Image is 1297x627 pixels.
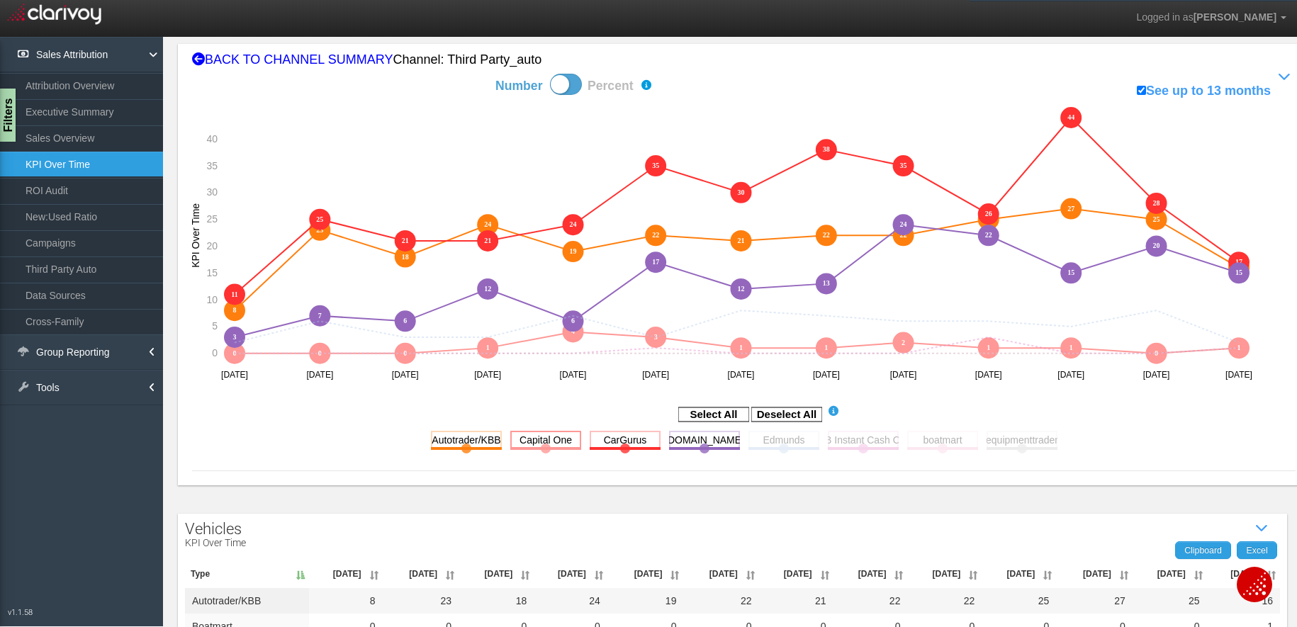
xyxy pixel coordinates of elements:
[570,247,577,255] text: 19
[1235,269,1242,276] text: 15
[206,187,218,198] text: 30
[185,520,242,538] span: Vehicles
[1153,215,1160,223] text: 25
[393,52,541,67] span: Channel: third party_auto
[902,339,905,346] text: 2
[759,588,833,614] td: 21
[985,210,992,218] text: 26
[534,588,607,614] td: 24
[316,215,323,223] text: 25
[1237,541,1277,558] a: Excel
[403,317,407,325] text: 6
[233,333,237,341] text: 3
[1057,370,1084,380] text: [DATE]
[985,232,992,239] text: 22
[654,333,658,341] text: 3
[231,290,237,298] text: 11
[534,560,607,588] th: Oct '24: activate to sort column ascending
[1056,560,1133,588] th: May '25: activate to sort column ascending
[206,294,218,305] text: 10
[383,588,459,614] td: 23
[206,240,218,252] text: 20
[823,280,830,288] text: 13
[571,317,575,325] text: 6
[486,344,490,351] text: 1
[824,344,828,351] text: 1
[1137,82,1271,101] label: See up to 13 months
[383,560,459,588] th: Aug '24: activate to sort column ascending
[1207,560,1280,588] th: Jul '25: activate to sort column ascending
[392,370,419,380] text: [DATE]
[728,370,755,380] text: [DATE]
[1153,242,1160,250] text: 20
[652,232,659,239] text: 22
[212,347,218,358] text: 0
[403,349,407,357] text: 0
[1235,258,1242,266] text: 17
[975,370,1002,380] text: [DATE]
[652,162,659,169] text: 35
[823,146,830,154] text: 38
[652,258,659,266] text: 17
[1175,541,1231,558] a: Clipboard
[318,312,322,320] text: 7
[212,321,218,332] text: 5
[737,285,744,293] text: 12
[206,133,218,145] text: 40
[571,328,575,336] text: 4
[459,588,534,614] td: 18
[1067,269,1074,276] text: 15
[1155,349,1158,357] text: 0
[900,232,907,239] text: 22
[192,51,1296,69] div: BACK TO CHANNEL SUMMARY
[233,306,237,314] text: 8
[900,220,907,228] text: 24
[185,560,309,588] th: Type: activate to sort column descending
[607,560,684,588] th: Nov '24: activate to sort column ascending
[560,370,587,380] text: [DATE]
[402,237,409,244] text: 21
[1153,199,1160,207] text: 28
[985,215,992,223] text: 25
[1133,588,1207,614] td: 25
[1237,344,1241,351] text: 1
[1136,11,1193,23] span: Logged in as
[474,370,501,380] text: [DATE]
[1143,370,1170,380] text: [DATE]
[813,370,840,380] text: [DATE]
[306,370,333,380] text: [DATE]
[1274,67,1296,88] i: Show / Hide Performance Chart
[1194,11,1276,23] span: [PERSON_NAME]
[570,220,577,228] text: 24
[683,560,758,588] th: Dec '24: activate to sort column ascending
[1235,264,1242,271] text: 16
[1067,113,1074,121] text: 44
[459,560,534,588] th: Sep '24: activate to sort column ascending
[1184,546,1222,555] span: Clipboard
[206,160,218,171] text: 35
[1125,1,1297,35] a: Logged in as[PERSON_NAME]
[1252,518,1273,539] i: Show / Hide Data Table
[907,560,982,588] th: Mar '25: activate to sort column ascending
[739,344,743,351] text: 1
[221,370,248,380] text: [DATE]
[309,560,382,588] th: Jul '24: activate to sort column ascending
[484,220,491,228] text: 24
[1133,560,1207,588] th: Jun '25: activate to sort column ascending
[318,349,322,357] text: 0
[833,588,908,614] td: 22
[683,588,758,614] td: 22
[1207,588,1280,614] td: 16
[833,560,908,588] th: Feb '25: activate to sort column ascending
[1247,546,1268,555] span: Excel
[316,226,323,234] text: 23
[987,344,990,351] text: 1
[190,203,201,268] text: KPI Over Time
[823,232,830,239] text: 22
[206,267,218,278] text: 15
[759,560,833,588] th: Jan '25: activate to sort column ascending
[309,588,382,614] td: 8
[890,370,917,380] text: [DATE]
[642,370,669,380] text: [DATE]
[900,162,907,169] text: 35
